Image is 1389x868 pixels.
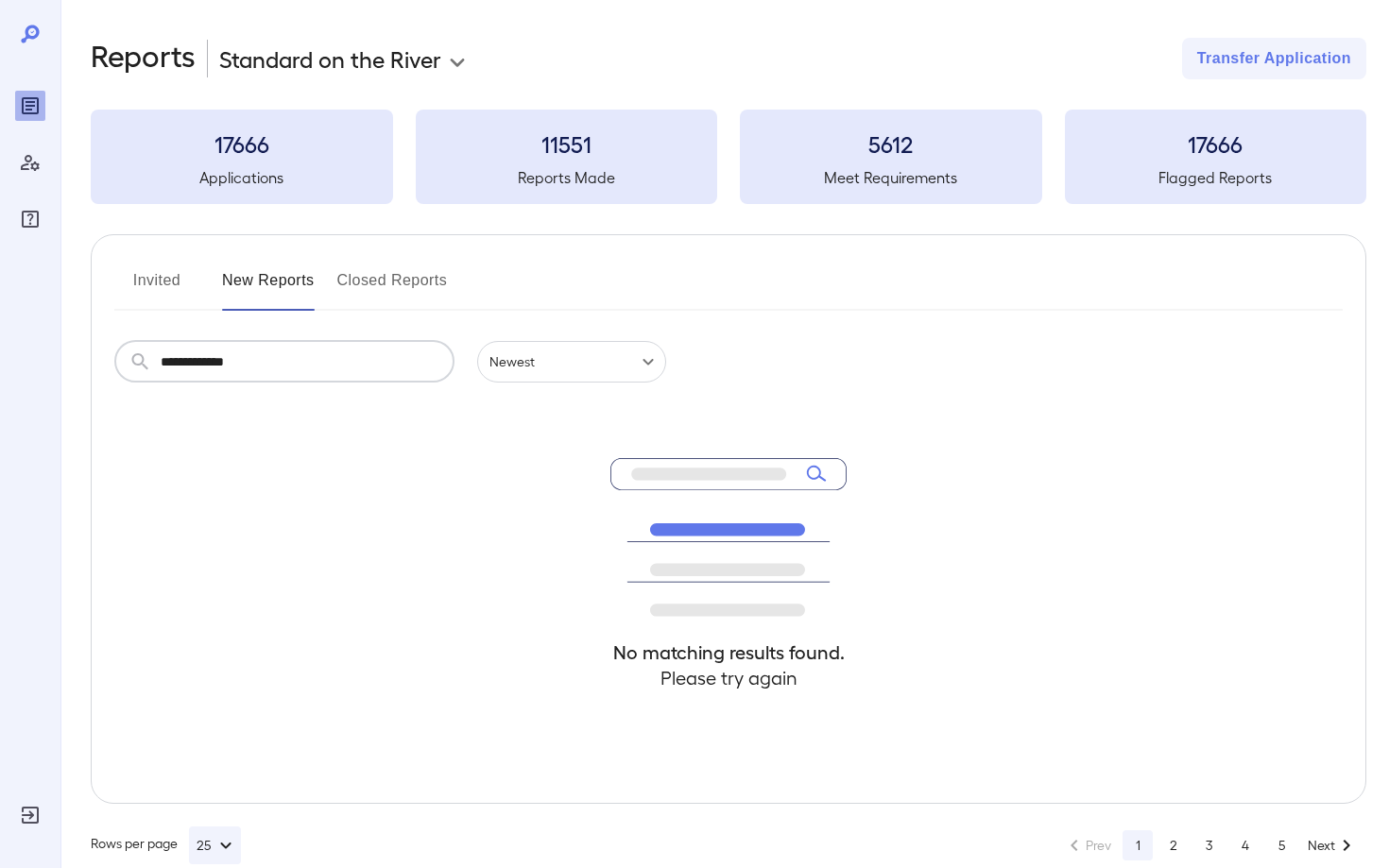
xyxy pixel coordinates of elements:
[1065,166,1367,189] h5: Flagged Reports
[1302,830,1363,860] button: Go to next page
[1158,830,1189,860] button: Go to page 2
[15,800,45,830] div: Log Out
[1266,830,1296,860] button: Go to page 5
[189,826,241,864] button: 25
[1065,128,1367,159] h3: 17666
[1055,830,1366,860] nav: pagination navigation
[15,204,45,234] div: FAQ
[1230,830,1260,860] button: Go to page 4
[114,265,199,311] button: Invited
[1123,830,1153,860] button: page 1
[91,166,393,189] h5: Applications
[416,128,718,159] h3: 11551
[91,826,241,864] div: Rows per page
[610,639,847,665] h4: No matching results found.
[477,341,666,383] div: Newest
[416,166,718,189] h5: Reports Made
[91,110,1366,204] summary: 17666Applications11551Reports Made5612Meet Requirements17666Flagged Reports
[15,147,45,178] div: Manage Users
[740,166,1042,189] h5: Meet Requirements
[337,265,448,311] button: Closed Reports
[219,43,441,74] p: Standard on the River
[1194,830,1225,860] button: Go to page 3
[91,38,196,79] h2: Reports
[222,265,315,311] button: New Reports
[91,128,393,159] h3: 17666
[610,665,847,690] h4: Please try again
[15,91,45,121] div: Reports
[740,128,1042,159] h3: 5612
[1182,38,1366,79] button: Transfer Application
